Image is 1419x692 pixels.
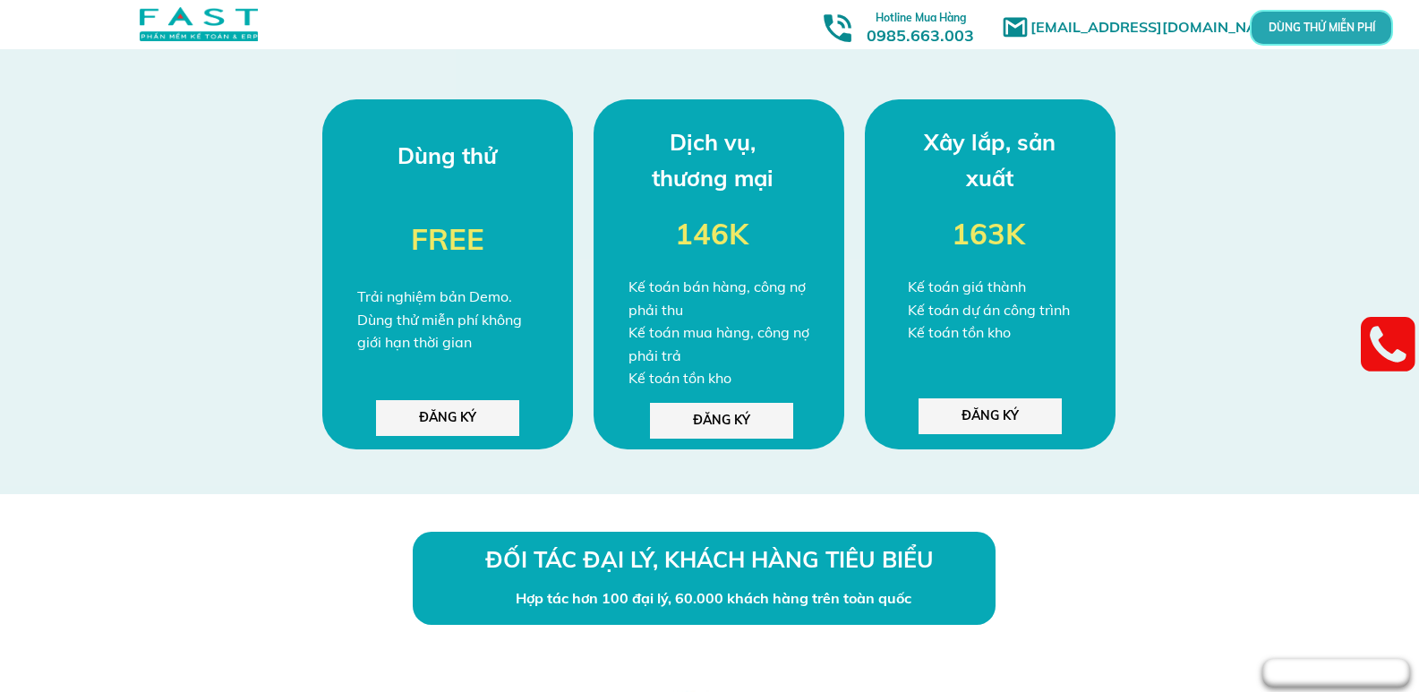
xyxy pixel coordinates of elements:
h3: Xây lắp, sản xuất [923,124,1057,196]
div: Hợp tác hơn 100 đại lý, 60.000 khách hàng trên toàn quốc [516,587,919,611]
div: Kế toán giá thành Kế toán dự án công trình Kế toán tồn kho [908,276,1095,345]
h3: 163K [952,210,1026,258]
h3: FREE [411,216,545,263]
h1: [EMAIL_ADDRESS][DOMAIN_NAME] [1030,16,1295,39]
h3: Dùng thử [380,138,515,174]
p: DÙNG THỬ MIỄN PHÍ [1295,21,1347,33]
div: Kế toán bán hàng, công nợ phải thu Kế toán mua hàng, công nợ phải trả Kế toán tồn kho [628,276,816,390]
p: ĐĂNG KÝ [376,400,519,436]
h3: 0985.663.003 [847,6,994,45]
h3: Dịch vụ, thương mại [645,124,780,196]
p: ĐĂNG KÝ [650,403,793,439]
h3: ĐỐI TÁC ĐẠI LÝ, KHÁCH HÀNG TIÊU BIỂU [485,542,935,577]
p: ĐĂNG KÝ [919,398,1062,434]
h3: 146K [675,210,749,258]
span: Hotline Mua Hàng [876,11,966,24]
div: Trải nghiệm bản Demo. Dùng thử miễn phí không giới hạn thời gian [357,286,538,355]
